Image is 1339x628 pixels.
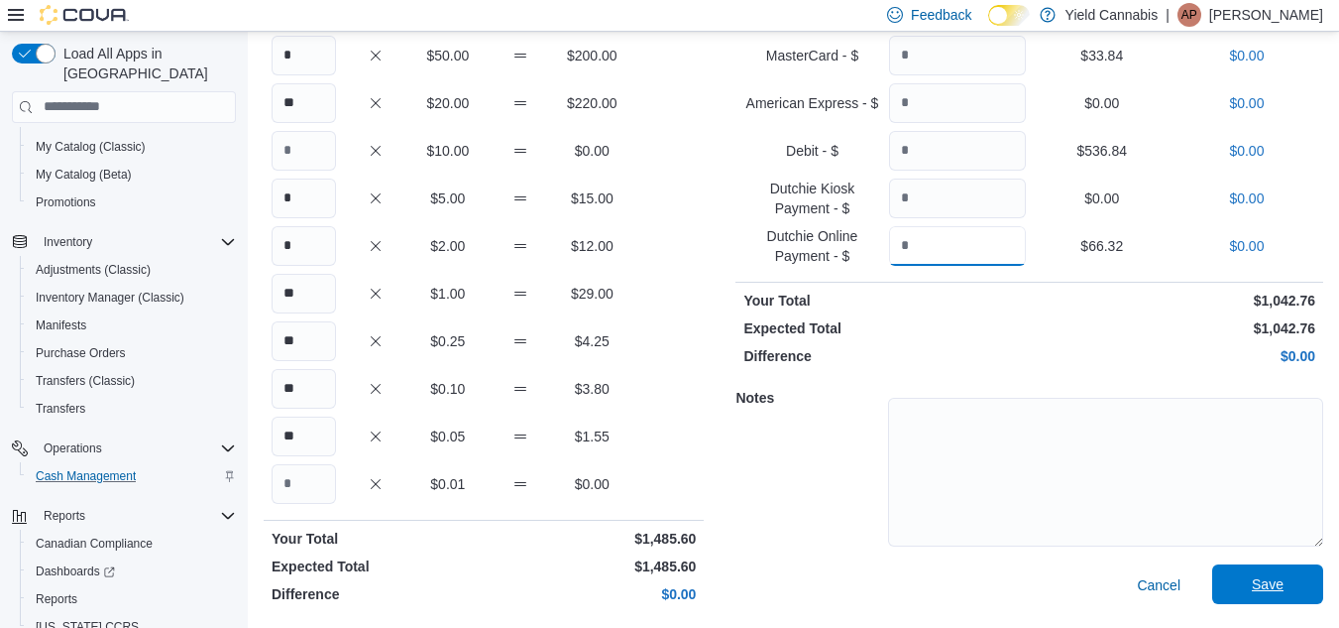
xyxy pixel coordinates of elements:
span: Transfers [36,401,85,417]
span: Adjustments (Classic) [36,262,151,278]
p: Expected Total [743,318,1025,338]
button: Operations [36,437,110,460]
p: $33.84 [1034,46,1171,65]
input: Quantity [889,36,1026,75]
span: Cash Management [36,468,136,484]
p: Dutchie Online Payment - $ [743,226,880,266]
p: $0.10 [415,379,480,399]
span: Reports [28,587,236,611]
p: Your Total [743,291,1025,311]
span: Inventory Manager (Classic) [28,286,236,310]
button: Canadian Compliance [20,530,244,558]
input: Quantity [889,179,1026,218]
button: My Catalog (Beta) [20,161,244,188]
button: Adjustments (Classic) [20,256,244,284]
button: Inventory [36,230,100,254]
input: Quantity [889,83,1026,123]
input: Quantity [889,226,1026,266]
p: $66.32 [1034,236,1171,256]
input: Quantity [272,226,336,266]
a: Cash Management [28,464,144,488]
span: Save [1252,574,1283,594]
span: Reports [36,591,77,607]
a: My Catalog (Beta) [28,163,140,187]
img: Cova [40,5,129,25]
span: Purchase Orders [36,345,126,361]
span: Promotions [36,194,96,210]
p: $0.00 [1178,93,1315,113]
p: $0.00 [1178,141,1315,161]
p: $0.00 [488,584,696,604]
span: Operations [36,437,236,460]
p: Yield Cannabis [1065,3,1159,27]
button: Reports [4,502,244,530]
input: Quantity [272,464,336,504]
a: My Catalog (Classic) [28,135,154,159]
span: Manifests [36,317,86,333]
p: $1.55 [560,427,624,446]
a: Transfers [28,397,93,421]
p: Expected Total [272,557,480,576]
p: $1,042.76 [1034,291,1315,311]
input: Quantity [272,274,336,314]
p: $15.00 [560,188,624,208]
a: Manifests [28,314,94,337]
p: $0.00 [1178,188,1315,208]
p: $12.00 [560,236,624,256]
input: Quantity [889,131,1026,171]
p: $0.01 [415,474,480,494]
input: Quantity [272,83,336,123]
p: $50.00 [415,46,480,65]
input: Quantity [272,36,336,75]
p: $1,485.60 [488,557,696,576]
span: Reports [36,504,236,528]
input: Quantity [272,321,336,361]
span: My Catalog (Beta) [36,167,132,183]
h5: Notes [735,378,884,418]
button: Purchase Orders [20,339,244,367]
span: Canadian Compliance [36,536,153,552]
p: $536.84 [1034,141,1171,161]
p: $1,485.60 [488,529,696,549]
button: Cancel [1129,565,1188,605]
span: My Catalog (Classic) [28,135,236,159]
input: Quantity [272,179,336,218]
p: $29.00 [560,284,624,304]
span: Transfers [28,397,236,421]
span: Purchase Orders [28,341,236,365]
span: Promotions [28,190,236,214]
input: Quantity [272,131,336,171]
p: Debit - $ [743,141,880,161]
span: Adjustments (Classic) [28,258,236,282]
p: Your Total [272,529,480,549]
a: Transfers (Classic) [28,369,143,393]
span: Inventory [36,230,236,254]
input: Quantity [272,369,336,409]
button: Promotions [20,188,244,216]
a: Purchase Orders [28,341,134,365]
p: $0.00 [1034,93,1171,113]
span: Dark Mode [988,26,989,27]
span: Inventory [44,234,92,250]
a: Dashboards [28,560,123,583]
span: Dashboards [28,560,236,583]
button: Save [1212,565,1323,604]
a: Promotions [28,190,104,214]
span: Cash Management [28,464,236,488]
p: $0.05 [415,427,480,446]
span: Manifests [28,314,236,337]
p: $0.25 [415,331,480,351]
button: Operations [4,435,244,462]
button: Manifests [20,312,244,339]
p: $220.00 [560,93,624,113]
button: Inventory [4,228,244,256]
span: Transfers (Classic) [36,373,135,389]
span: Canadian Compliance [28,532,236,556]
button: Cash Management [20,462,244,490]
a: Inventory Manager (Classic) [28,286,192,310]
p: $0.00 [560,474,624,494]
p: $0.00 [1034,346,1315,366]
a: Canadian Compliance [28,532,161,556]
button: Inventory Manager (Classic) [20,284,244,312]
div: Alex Pak [1177,3,1201,27]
